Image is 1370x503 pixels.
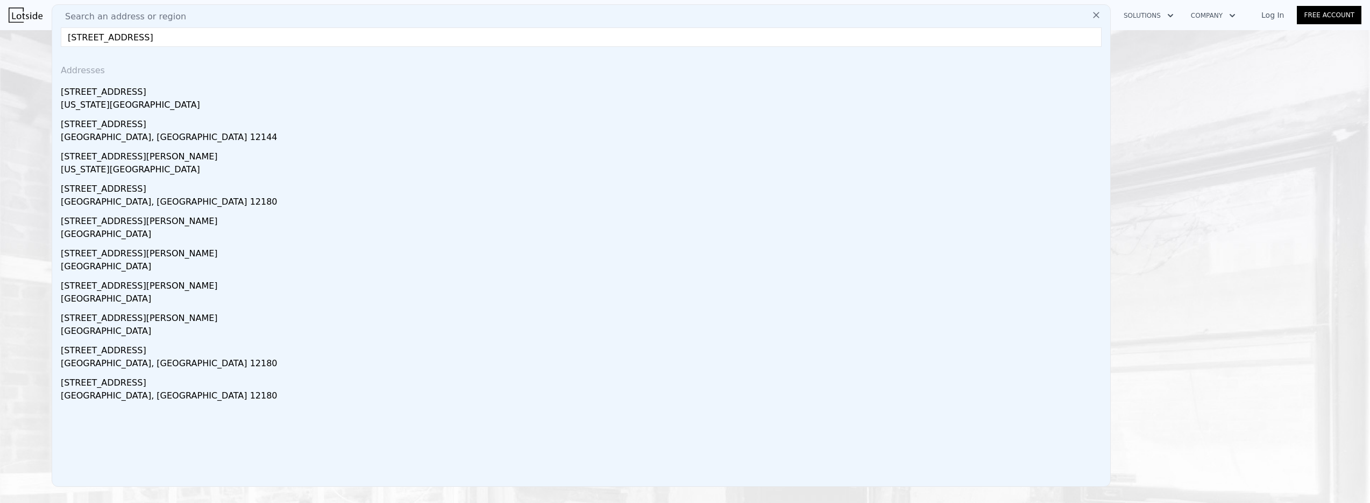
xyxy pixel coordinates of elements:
[61,146,1106,163] div: [STREET_ADDRESS][PERSON_NAME]
[61,243,1106,260] div: [STREET_ADDRESS][PERSON_NAME]
[61,292,1106,308] div: [GEOGRAPHIC_DATA]
[61,357,1106,372] div: [GEOGRAPHIC_DATA], [GEOGRAPHIC_DATA] 12180
[61,131,1106,146] div: [GEOGRAPHIC_DATA], [GEOGRAPHIC_DATA] 12144
[61,372,1106,389] div: [STREET_ADDRESS]
[1248,10,1297,20] a: Log In
[61,389,1106,404] div: [GEOGRAPHIC_DATA], [GEOGRAPHIC_DATA] 12180
[9,8,42,23] img: Lotside
[61,27,1102,47] input: Enter an address, city, region, neighborhood or zip code
[61,340,1106,357] div: [STREET_ADDRESS]
[61,99,1106,114] div: [US_STATE][GEOGRAPHIC_DATA]
[61,163,1106,178] div: [US_STATE][GEOGRAPHIC_DATA]
[61,211,1106,228] div: [STREET_ADDRESS][PERSON_NAME]
[61,275,1106,292] div: [STREET_ADDRESS][PERSON_NAME]
[61,325,1106,340] div: [GEOGRAPHIC_DATA]
[61,195,1106,211] div: [GEOGRAPHIC_DATA], [GEOGRAPHIC_DATA] 12180
[1115,6,1182,25] button: Solutions
[61,114,1106,131] div: [STREET_ADDRESS]
[61,228,1106,243] div: [GEOGRAPHIC_DATA]
[61,81,1106,99] div: [STREET_ADDRESS]
[1182,6,1244,25] button: Company
[1297,6,1361,24] a: Free Account
[61,260,1106,275] div: [GEOGRAPHIC_DATA]
[61,308,1106,325] div: [STREET_ADDRESS][PERSON_NAME]
[56,55,1106,81] div: Addresses
[56,10,186,23] span: Search an address or region
[61,178,1106,195] div: [STREET_ADDRESS]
